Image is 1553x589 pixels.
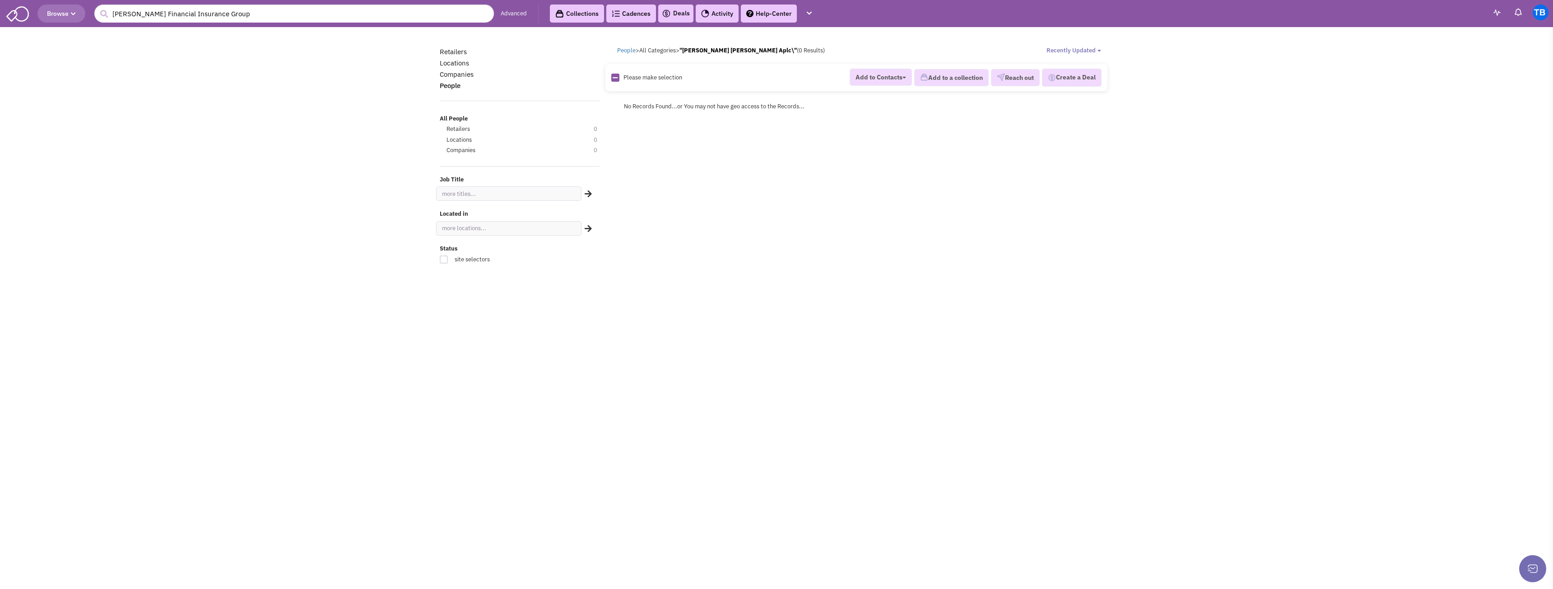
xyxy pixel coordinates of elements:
[579,188,593,200] div: Search Nearby
[440,47,467,56] a: Retailers
[701,9,709,18] img: Activity.png
[436,221,581,236] input: more locations...
[1533,5,1548,20] img: Tiffany Byram
[662,8,690,19] a: Deals
[449,255,549,264] span: site selectors
[446,146,475,154] span: Companies
[1042,69,1102,87] button: Create a Deal
[440,70,474,79] a: Companies
[679,46,797,54] b: "[PERSON_NAME] [PERSON_NAME] Aplc\"
[611,74,619,82] img: Rectangle.png
[623,74,682,81] span: Please make selection
[440,245,600,253] label: Status
[914,69,989,86] button: Add to a collection
[594,136,606,144] span: 0
[636,46,639,54] span: >
[579,223,593,235] div: Search Nearby
[501,9,527,18] a: Advanced
[555,9,564,18] img: icon-collection-lavender-black.svg
[746,10,753,17] img: help.png
[662,8,671,19] img: icon-deals.svg
[617,46,636,54] a: People
[440,81,460,90] a: People
[850,69,912,86] button: Add to Contacts
[639,46,825,54] span: All Categories (0 Results)
[991,69,1040,86] button: Reach out
[440,115,600,123] label: All People
[440,210,600,218] label: Located in
[594,146,606,155] span: 0
[606,5,656,23] a: Cadences
[550,5,604,23] a: Collections
[47,9,76,18] span: Browse
[997,73,1005,81] img: VectorPaper_Plane.png
[446,136,472,144] span: Locations
[37,5,85,23] button: Browse
[1048,73,1056,83] img: Deal-Dollar.png
[741,5,797,23] a: Help-Center
[94,5,494,23] input: Search
[696,5,739,23] a: Activity
[446,125,470,133] span: Retailers
[676,46,679,54] span: >
[594,125,606,134] span: 0
[436,186,581,201] input: more titles...
[612,10,620,17] img: Cadences_logo.png
[440,59,469,67] a: Locations
[6,5,29,22] img: SmartAdmin
[440,176,600,184] label: Job Title
[920,73,928,81] img: icon-collection-lavender.png
[624,102,804,110] span: No Records Found...or You may not have geo access to the Records...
